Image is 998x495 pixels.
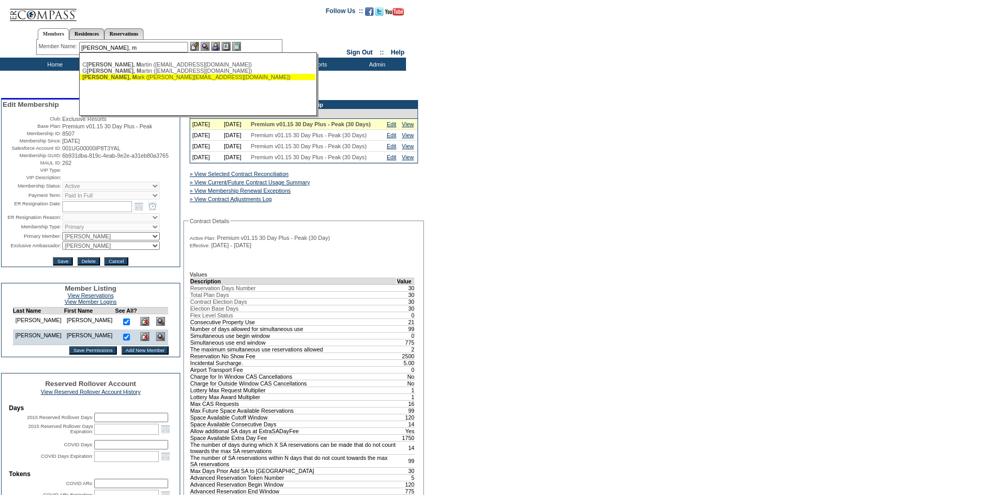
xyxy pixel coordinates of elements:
td: [PERSON_NAME] [13,314,64,330]
td: Membership ID: [3,130,61,137]
td: [DATE] [222,152,249,163]
span: 262 [62,160,72,166]
a: View [402,154,414,160]
a: Sign Out [346,49,372,56]
a: View [402,121,414,127]
td: ER Resignation Date: [3,201,61,212]
td: 16 [397,400,415,407]
td: Space Available Extra Day Fee [190,434,397,441]
span: [DATE] - [DATE] [211,242,251,248]
legend: Contract Details [189,218,231,224]
label: COVID Days: [64,442,93,447]
a: Open the calendar popup. [160,423,171,435]
td: 775 [397,339,415,346]
span: Premium v01.15 30 Day Plus - Peak [62,123,152,129]
td: Last Name [13,307,64,314]
a: View Member Logins [64,299,116,305]
input: Add New Member [122,346,169,355]
td: The number of days during which X SA reservations can be made that do not count towards the max S... [190,441,397,454]
td: Salesforce Account ID: [3,145,61,151]
input: Save Permissions [69,346,117,355]
div: ark ([PERSON_NAME][EMAIL_ADDRESS][DOMAIN_NAME]) [82,74,313,80]
td: Incidental Surcharge. [190,359,397,366]
td: 99 [397,325,415,332]
td: 14 [397,421,415,427]
span: Premium v01.15 30 Day Plus - Peak (30 Days) [251,154,367,160]
img: Delete [140,332,149,341]
a: Edit [387,132,396,138]
span: 8507 [62,130,75,137]
span: Premium v01.15 30 Day Plus - Peak (30 Days) [251,132,367,138]
a: Residences [69,28,104,39]
td: MAUL ID: [3,160,61,166]
img: Become our fan on Facebook [365,7,374,16]
td: See All? [115,307,137,314]
div: G artin ([EMAIL_ADDRESS][DOMAIN_NAME]) [82,68,313,74]
td: 30 [397,298,415,305]
td: Space Available Cutoff Window [190,414,397,421]
td: Follow Us :: [326,6,363,19]
a: View Reserved Rollover Account History [41,389,141,395]
td: [DATE] [222,130,249,141]
td: Lottery Max Award Multiplier [190,393,397,400]
td: Lottery Max Request Multiplier [190,387,397,393]
label: 2015 Reserved Rollover Days: [27,415,93,420]
td: Days [9,404,172,412]
td: Tokens [9,470,172,478]
td: Description [190,278,397,284]
a: Edit [387,154,396,160]
img: View [201,42,210,51]
span: Reservation Days Number [190,285,256,291]
td: [DATE] [190,152,222,163]
span: Member Listing [65,284,117,292]
span: Election Base Days [190,305,238,312]
td: 14 [397,441,415,454]
td: Number of days allowed for simultaneous use [190,325,397,332]
img: Impersonate [211,42,220,51]
td: 30 [397,467,415,474]
a: Subscribe to our YouTube Channel [385,10,404,17]
a: Edit [387,121,396,127]
label: COVID Days Expiration: [41,454,93,459]
span: Edit Membership [3,101,59,108]
td: [DATE] [222,119,249,130]
span: [DATE] [62,138,80,144]
td: Advanced Reservation End Window [190,488,397,494]
td: Space Available Consecutive Days [190,421,397,427]
td: Value [397,278,415,284]
td: Reservation No Show Fee [190,353,397,359]
td: 2 [397,346,415,353]
td: 30 [397,305,415,312]
label: COVID ARs: [66,481,93,486]
td: [DATE] [190,119,222,130]
a: Reservations [104,28,144,39]
span: Reserved Rollover Account [45,380,136,388]
a: View Reservations [68,292,114,299]
a: Edit [387,143,396,149]
td: No [397,380,415,387]
td: Charge for Outside Window CAS Cancellations [190,380,397,387]
td: 1 [397,393,415,400]
td: Yes [397,427,415,434]
td: Membership Status: [3,182,61,190]
td: 30 [397,291,415,298]
td: Max CAS Requests [190,400,397,407]
span: Exclusive Resorts [62,116,107,122]
td: 99 [397,407,415,414]
td: First Name [64,307,115,314]
td: 5 [397,474,415,481]
a: » View Membership Renewal Exceptions [190,188,291,194]
td: VIP Description: [3,174,61,181]
td: 5.00 [397,359,415,366]
span: Flex Level Status [190,312,233,318]
td: The maximum simultaneous use reservations allowed [190,346,397,353]
span: Premium v01.15 30 Day Plus - Peak (30 Days) [251,121,371,127]
td: [DATE] [190,130,222,141]
input: Save [53,257,72,266]
td: Advanced Reservation Begin Window [190,481,397,488]
td: Max Days Prior Add SA to [GEOGRAPHIC_DATA] [190,467,397,474]
span: Contract Election Days [190,299,247,305]
span: :: [380,49,384,56]
img: Delete [140,317,149,326]
td: [PERSON_NAME] [64,314,115,330]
